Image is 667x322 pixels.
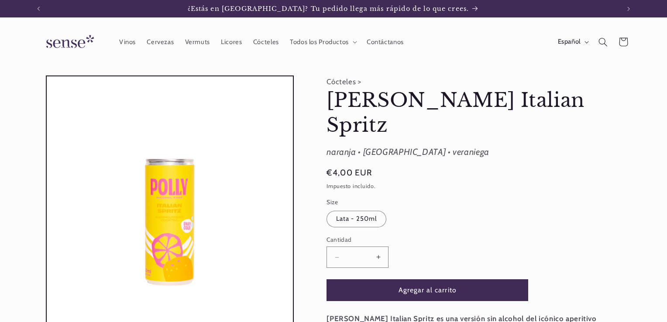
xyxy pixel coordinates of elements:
span: Español [558,37,581,47]
div: Impuesto incluido. [327,182,602,191]
img: Sense [36,30,101,55]
a: Licores [216,32,248,51]
span: Vermuts [185,38,210,46]
a: Cervezas [141,32,179,51]
summary: Todos los Productos [284,32,361,51]
a: Vinos [113,32,141,51]
a: Contáctanos [361,32,409,51]
a: Cócteles [248,32,284,51]
span: Todos los Productos [290,38,349,46]
legend: Size [327,198,339,206]
span: ¿Estás en [GEOGRAPHIC_DATA]? Tu pedido llega más rápido de lo que crees. [188,5,469,13]
h1: [PERSON_NAME] Italian Spritz [327,88,602,137]
span: Contáctanos [367,38,404,46]
label: Cantidad [327,235,528,244]
span: Cócteles [253,38,279,46]
summary: Búsqueda [593,32,613,52]
a: Vermuts [179,32,216,51]
button: Español [552,33,593,51]
label: Lata - 250ml [327,211,386,227]
span: €4,00 EUR [327,167,372,179]
div: naranja • [GEOGRAPHIC_DATA] • veraniega [327,144,602,160]
span: Cervezas [147,38,174,46]
a: Sense [32,26,105,58]
span: Vinos [119,38,136,46]
button: Agregar al carrito [327,279,528,301]
span: Licores [221,38,242,46]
